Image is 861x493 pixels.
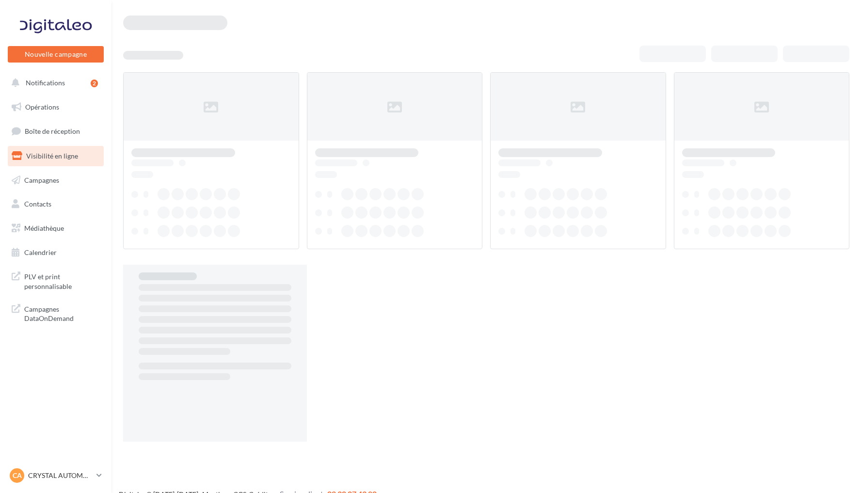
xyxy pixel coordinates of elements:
[24,175,59,184] span: Campagnes
[6,73,102,93] button: Notifications 2
[6,170,106,191] a: Campagnes
[24,224,64,232] span: Médiathèque
[26,152,78,160] span: Visibilité en ligne
[6,266,106,295] a: PLV et print personnalisable
[6,146,106,166] a: Visibilité en ligne
[6,299,106,327] a: Campagnes DataOnDemand
[6,242,106,263] a: Calendrier
[6,121,106,142] a: Boîte de réception
[25,103,59,111] span: Opérations
[6,218,106,239] a: Médiathèque
[26,79,65,87] span: Notifications
[24,270,100,291] span: PLV et print personnalisable
[6,194,106,214] a: Contacts
[24,200,51,208] span: Contacts
[28,471,93,480] p: CRYSTAL AUTOMOBILES
[6,97,106,117] a: Opérations
[24,302,100,323] span: Campagnes DataOnDemand
[8,466,104,485] a: CA CRYSTAL AUTOMOBILES
[13,471,22,480] span: CA
[24,248,57,256] span: Calendrier
[8,46,104,63] button: Nouvelle campagne
[25,127,80,135] span: Boîte de réception
[91,80,98,87] div: 2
